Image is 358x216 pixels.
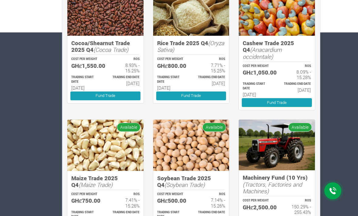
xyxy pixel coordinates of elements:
[242,98,312,107] a: Fund Trade
[71,175,140,188] h5: Maize Trade 2025 Q4
[111,62,139,73] h6: 8.93% - 15.25%
[282,198,311,203] p: ROS
[157,85,186,91] h6: [DATE]
[71,40,140,53] h5: Cocoa/Shearnut Trade 2025 Q4
[111,57,139,61] p: ROS
[71,197,100,204] h5: GHȼ750.00
[157,197,186,204] h5: GHȼ500.00
[243,69,271,76] h5: GHȼ1,050.00
[153,120,229,171] img: growforme image
[243,198,271,203] p: COST PER WEIGHT
[157,175,225,188] h5: Soybean Trade 2025 Q4
[197,210,225,215] p: Estimated Trading End Date
[157,40,225,53] h5: Rice Trade 2025 Q4
[71,85,100,91] h6: [DATE]
[243,174,311,195] h5: Machinery Fund (10 Yrs)
[243,64,271,68] p: COST PER WEIGHT
[111,210,139,215] p: Estimated Trading End Date
[197,75,225,80] p: Estimated Trading End Date
[197,81,225,86] h6: [DATE]
[157,62,186,69] h5: GHȼ800.00
[117,123,140,131] span: Available
[243,181,302,195] i: (Tractors, Factories and Machines)
[157,192,186,197] p: COST PER WEIGHT
[282,64,311,68] p: ROS
[164,181,205,188] i: (Soybean Trade)
[71,62,100,69] h5: GHȼ1,550.00
[282,204,311,215] h6: 150.29% - 255.43%
[243,40,311,60] h5: Cashew Trade 2025 Q4
[111,192,139,197] p: ROS
[243,92,271,97] h6: [DATE]
[71,192,100,197] p: COST PER WEIGHT
[243,82,271,91] p: Estimated Trading Start Date
[288,123,312,131] span: Available
[157,39,224,54] i: (Oryza Sativa)
[71,75,100,84] p: Estimated Trading Start Date
[93,46,128,53] i: (Cocoa Trade)
[197,192,225,197] p: ROS
[111,197,139,208] h6: 7.41% - 15.26%
[157,75,186,84] p: Estimated Trading Start Date
[157,57,186,61] p: COST PER WEIGHT
[111,81,139,86] h6: [DATE]
[79,181,113,188] i: (Maize Trade)
[282,82,311,86] p: Estimated Trading End Date
[197,62,225,73] h6: 7.71% - 15.25%
[243,46,282,60] i: (Anacardium occidentale)
[197,57,225,61] p: ROS
[197,197,225,208] h6: 7.14% - 15.26%
[239,120,315,170] img: growforme image
[70,91,140,100] a: Fund Trade
[111,75,139,80] p: Estimated Trading End Date
[282,69,311,80] h6: 8.09% - 15.28%
[67,120,144,171] img: growforme image
[202,123,226,131] span: Available
[71,57,100,61] p: COST PER WEIGHT
[243,204,271,211] h5: GHȼ2,500.00
[156,91,226,100] a: Fund Trade
[282,87,311,93] h6: [DATE]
